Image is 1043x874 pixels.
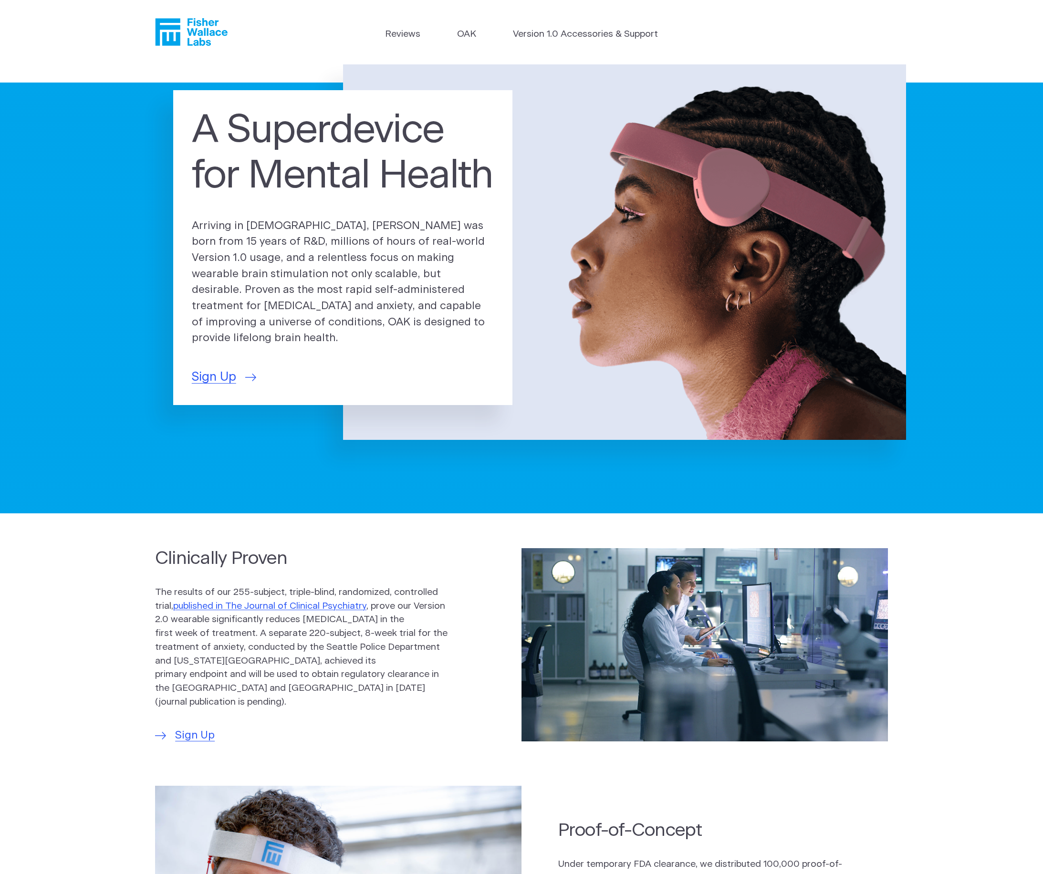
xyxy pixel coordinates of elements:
[192,218,494,347] p: Arriving in [DEMOGRAPHIC_DATA], [PERSON_NAME] was born from 15 years of R&D, millions of hours of...
[173,602,366,611] a: published in The Journal of Clinical Psychiatry
[155,18,228,46] a: Fisher Wallace
[155,546,448,571] h2: Clinically Proven
[192,368,256,386] a: Sign Up
[457,28,476,42] a: OAK
[175,728,215,744] span: Sign Up
[155,728,215,744] a: Sign Up
[192,108,494,199] h1: A Superdevice for Mental Health
[155,586,448,709] p: The results of our 255-subject, triple-blind, randomized, controlled trial, , prove our Version 2...
[192,368,236,386] span: Sign Up
[385,28,420,42] a: Reviews
[513,28,658,42] a: Version 1.0 Accessories & Support
[558,818,851,843] h2: Proof-of-Concept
